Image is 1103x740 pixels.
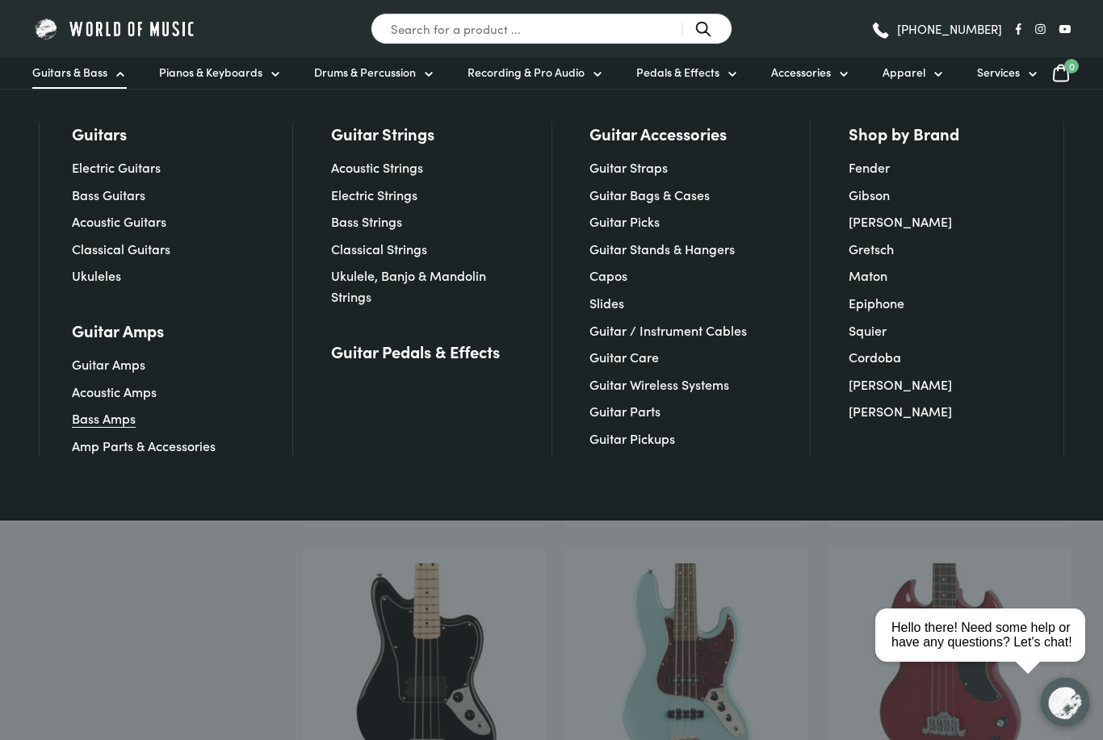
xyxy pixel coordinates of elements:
a: Ukuleles [72,266,121,284]
a: Capos [589,266,627,284]
span: Drums & Percussion [314,64,416,81]
span: 0 [1064,59,1079,73]
a: Classical Guitars [72,240,170,257]
a: Guitar Pedals & Effects [331,340,500,362]
a: [PHONE_NUMBER] [870,17,1002,41]
span: Apparel [883,64,925,81]
a: [PERSON_NAME] [849,375,952,393]
a: Bass Guitars [72,186,145,203]
input: Search for a product ... [371,13,732,44]
a: Guitar Amps [72,355,145,373]
a: Guitar Straps [589,158,668,176]
span: [PHONE_NUMBER] [897,23,1002,35]
a: Guitar Stands & Hangers [589,240,735,257]
a: Guitar Care [589,348,659,366]
a: Guitar Accessories [589,122,727,144]
a: Guitars [72,122,127,144]
span: Pianos & Keyboards [159,64,262,81]
a: Bass Amps [72,409,136,427]
a: Epiphone [849,294,904,311]
span: Guitars & Bass [32,64,107,81]
a: Cordoba [849,348,901,366]
a: Guitar Amps [72,319,164,341]
a: Classical Strings [331,240,427,257]
a: Acoustic Guitars [72,212,166,230]
a: Shop by Brand [849,122,959,144]
a: Guitar Bags & Cases [589,186,710,203]
a: Bass Strings [331,212,402,230]
a: Ukulele, Banjo & Mandolin Strings [331,266,486,305]
a: Guitar / Instrument Cables [589,321,747,339]
a: Squier [849,321,887,339]
a: Fender [849,158,890,176]
a: Acoustic Amps [72,383,157,400]
span: Services [977,64,1020,81]
span: Recording & Pro Audio [468,64,585,81]
a: [PERSON_NAME] [849,212,952,230]
a: Guitar Picks [589,212,660,230]
a: Gibson [849,186,890,203]
img: World of Music [32,16,198,41]
a: Guitar Parts [589,402,661,420]
a: Amp Parts & Accessories [72,437,216,454]
a: Slides [589,294,624,311]
a: Gretsch [849,240,894,257]
a: Electric Guitars [72,158,161,176]
a: Acoustic Strings [331,158,423,176]
a: Guitar Wireless Systems [589,375,729,393]
iframe: Chat with our support team [869,562,1103,740]
a: [PERSON_NAME] [849,402,952,420]
a: Maton [849,266,887,284]
a: Electric Strings [331,186,417,203]
span: Pedals & Effects [636,64,719,81]
span: Accessories [771,64,831,81]
a: Guitar Strings [331,122,434,144]
a: Guitar Pickups [589,429,675,447]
